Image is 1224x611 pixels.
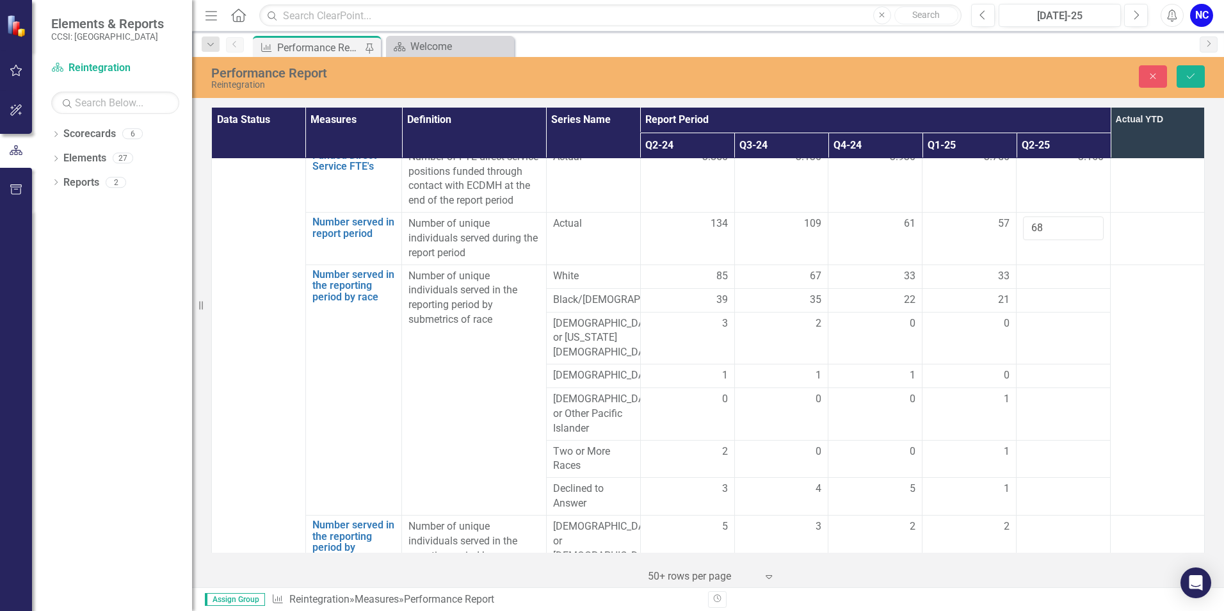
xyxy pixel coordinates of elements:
a: Number served in the reporting period by ethnicity [312,519,395,564]
span: 2 [722,444,728,459]
div: 6 [122,129,143,140]
input: Search Below... [51,92,179,114]
input: Search ClearPoint... [259,4,962,27]
span: 3 [816,519,821,534]
span: 0 [910,444,915,459]
span: [DEMOGRAPHIC_DATA] or [US_STATE][DEMOGRAPHIC_DATA] [553,316,634,361]
a: Welcome [389,38,511,54]
span: Assign Group [205,593,265,606]
span: 0 [816,444,821,459]
span: 1 [1004,392,1010,407]
span: 1 [1004,444,1010,459]
span: 21 [998,293,1010,307]
div: Performance Report [211,66,768,80]
div: [DATE]-25 [1003,8,1116,24]
span: 1 [816,368,821,383]
div: Welcome [410,38,511,54]
a: Measures [355,593,399,605]
span: Declined to Answer [553,482,634,511]
span: 4 [816,482,821,496]
span: 2 [816,316,821,331]
p: Number of unique individuals served during the report period [408,216,540,261]
span: 57 [998,216,1010,231]
div: Performance Report [404,593,494,605]
span: 2 [910,519,915,534]
div: 2 [106,177,126,188]
a: Number served in report period [312,216,395,239]
p: Number of unique individuals served in the reporting period by submetrics of race [408,269,540,327]
div: 27 [113,153,133,164]
span: 0 [1004,368,1010,383]
span: 22 [904,293,915,307]
div: » » [271,592,698,607]
span: 67 [810,269,821,284]
span: 0 [1004,316,1010,331]
img: ClearPoint Strategy [6,15,29,37]
button: Search [894,6,958,24]
div: Reintegration [211,80,768,90]
small: CCSI: [GEOGRAPHIC_DATA] [51,31,164,42]
span: 61 [904,216,915,231]
span: 33 [998,269,1010,284]
span: 85 [716,269,728,284]
p: Number of unique individuals served in the reporting period by submetrics of ethnicity [408,519,540,578]
a: Reintegration [289,593,350,605]
span: [DEMOGRAPHIC_DATA] or [DEMOGRAPHIC_DATA] [553,519,634,564]
span: 3 [722,482,728,496]
button: NC [1190,4,1213,27]
span: [DEMOGRAPHIC_DATA] [553,368,634,383]
span: Two or More Races [553,444,634,474]
span: Search [912,10,940,20]
span: 0 [910,316,915,331]
a: Reintegration [51,61,179,76]
span: 5 [910,482,915,496]
span: 0 [722,392,728,407]
span: 1 [910,368,915,383]
a: Number served in the reporting period by race [312,269,395,303]
a: Scorecards [63,127,116,142]
span: 0 [910,392,915,407]
span: 35 [810,293,821,307]
span: 2 [1004,519,1010,534]
button: [DATE]-25 [999,4,1121,27]
span: Black/[DEMOGRAPHIC_DATA] [553,293,634,307]
span: 33 [904,269,915,284]
span: 5 [722,519,728,534]
span: 109 [804,216,821,231]
a: Reports [63,175,99,190]
span: Elements & Reports [51,16,164,31]
div: Open Intercom Messenger [1180,567,1211,598]
span: 3 [722,316,728,331]
p: Number of FTE direct service positions funded through contact with ECDMH at the end of the report... [408,150,540,208]
span: Actual [553,216,634,231]
span: White [553,269,634,284]
a: Elements [63,151,106,166]
span: 1 [1004,482,1010,496]
span: 1 [722,368,728,383]
span: 134 [711,216,728,231]
span: 0 [816,392,821,407]
span: [DEMOGRAPHIC_DATA] or Other Pacific Islander [553,392,634,436]
a: Funded Direct Service FTE's [312,150,395,172]
div: Performance Report [277,40,362,56]
span: 39 [716,293,728,307]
